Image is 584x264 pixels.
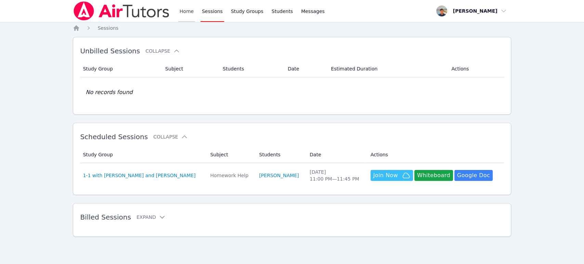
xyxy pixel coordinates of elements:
a: 1-1 with [PERSON_NAME] and [PERSON_NAME] [83,172,195,179]
th: Students [219,61,284,77]
th: Subject [161,61,219,77]
a: Google Doc [454,170,493,181]
span: Unbilled Sessions [80,47,140,55]
th: Date [306,146,366,163]
img: Air Tutors [73,1,170,21]
th: Study Group [80,146,206,163]
th: Students [255,146,306,163]
button: Collapse [145,48,180,54]
a: [PERSON_NAME] [259,172,299,179]
span: Billed Sessions [80,213,131,221]
th: Subject [206,146,255,163]
th: Estimated Duration [327,61,447,77]
th: Study Group [80,61,161,77]
tr: 1-1 with [PERSON_NAME] and [PERSON_NAME]Homework Help[PERSON_NAME][DATE]11:00 PM—11:45 PMJoin Now... [80,163,504,188]
td: No records found [80,77,504,107]
span: Join Now [373,171,398,180]
th: Actions [366,146,504,163]
div: [DATE] 11:00 PM — 11:45 PM [310,169,362,182]
a: Sessions [98,25,118,31]
th: Actions [447,61,504,77]
button: Expand [137,214,166,221]
span: Messages [301,8,325,15]
th: Date [284,61,327,77]
button: Collapse [153,133,187,140]
button: Join Now [371,170,413,181]
nav: Breadcrumb [73,25,511,31]
span: Sessions [98,25,118,31]
span: Scheduled Sessions [80,133,148,141]
div: Homework Help [210,172,251,179]
button: Whiteboard [414,170,453,181]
